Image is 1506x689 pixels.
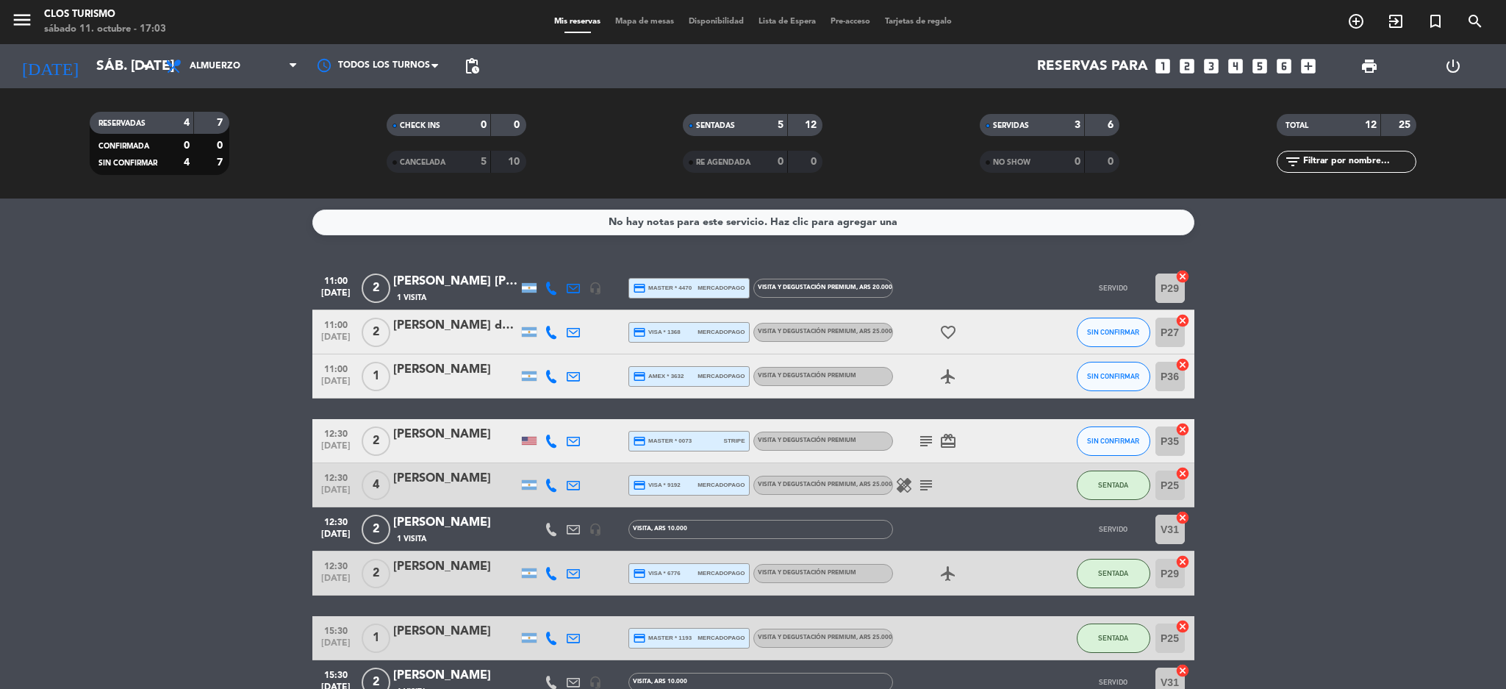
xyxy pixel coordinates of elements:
[393,666,518,685] div: [PERSON_NAME]
[633,632,692,645] span: master * 1193
[633,435,692,448] span: master * 0073
[362,471,390,500] span: 4
[481,157,487,167] strong: 5
[758,285,892,290] span: VISITA Y DEGUSTACIÓN PREMIUM
[318,360,354,376] span: 11:00
[481,120,487,130] strong: 0
[1250,57,1269,76] i: looks_5
[1387,13,1405,30] i: exit_to_app
[400,122,440,129] span: CHECK INS
[217,140,226,151] strong: 0
[11,9,33,36] button: menu
[1077,624,1150,653] button: SENTADA
[44,7,166,22] div: Clos Turismo
[393,513,518,532] div: [PERSON_NAME]
[917,432,935,450] i: subject
[393,469,518,488] div: [PERSON_NAME]
[44,22,166,37] div: sábado 11. octubre - 17:03
[939,324,957,341] i: favorite_border
[1175,466,1190,481] i: cancel
[1202,57,1221,76] i: looks_3
[1175,663,1190,678] i: cancel
[318,424,354,441] span: 12:30
[589,676,602,689] i: headset_mic
[362,274,390,303] span: 2
[651,679,687,685] span: , ARS 10.000
[758,635,892,640] span: VISITA Y DEGUSTACIÓN PREMIUM
[698,568,745,578] span: mercadopago
[217,157,226,168] strong: 7
[1274,57,1294,76] i: looks_6
[633,479,646,492] i: credit_card
[1087,372,1139,380] span: SIN CONFIRMAR
[758,570,856,576] span: VISITA Y DEGUSTACIÓN PREMIUM
[698,283,745,293] span: mercadopago
[397,292,426,304] span: 1 Visita
[190,61,240,71] span: Almuerzo
[1077,318,1150,347] button: SIN CONFIRMAR
[1444,57,1462,75] i: power_settings_new
[1108,120,1116,130] strong: 6
[1175,313,1190,328] i: cancel
[1177,57,1197,76] i: looks_two
[1284,153,1302,171] i: filter_list
[1077,426,1150,456] button: SIN CONFIRMAR
[856,482,892,488] span: , ARS 25.000
[1411,44,1495,88] div: LOG OUT
[589,282,602,295] i: headset_mic
[1098,481,1128,489] span: SENTADA
[993,122,1029,129] span: SERVIDAS
[633,370,684,383] span: amex * 3632
[778,157,784,167] strong: 0
[184,140,190,151] strong: 0
[1153,57,1172,76] i: looks_one
[939,565,957,582] i: airplanemode_active
[1098,634,1128,642] span: SENTADA
[589,523,602,536] i: headset_mic
[217,118,226,128] strong: 7
[856,635,892,640] span: , ARS 25.000
[609,214,897,231] div: No hay notas para este servicio. Haz clic para agregar una
[318,332,354,349] span: [DATE]
[633,326,681,339] span: visa * 1368
[681,18,751,26] span: Disponibilidad
[393,557,518,576] div: [PERSON_NAME]
[393,360,518,379] div: [PERSON_NAME]
[397,533,426,545] span: 1 Visita
[1099,284,1127,292] span: SERVIDO
[98,143,149,150] span: CONFIRMADA
[362,318,390,347] span: 2
[608,18,681,26] span: Mapa de mesas
[823,18,878,26] span: Pre-acceso
[184,157,190,168] strong: 4
[1466,13,1484,30] i: search
[318,557,354,574] span: 12:30
[1347,13,1365,30] i: add_circle_outline
[633,632,646,645] i: credit_card
[400,159,445,166] span: CANCELADA
[318,468,354,485] span: 12:30
[393,622,518,641] div: [PERSON_NAME]
[1399,120,1413,130] strong: 25
[1175,357,1190,372] i: cancel
[1360,57,1378,75] span: print
[633,370,646,383] i: credit_card
[362,426,390,456] span: 2
[1077,515,1150,544] button: SERVIDO
[318,288,354,305] span: [DATE]
[318,376,354,393] span: [DATE]
[318,485,354,502] span: [DATE]
[856,285,892,290] span: , ARS 20.000
[698,633,745,643] span: mercadopago
[318,441,354,458] span: [DATE]
[939,368,957,385] i: airplanemode_active
[514,120,523,130] strong: 0
[1299,57,1318,76] i: add_box
[758,482,892,488] span: VISITA Y DEGUSTACIÓN PREMIUM
[318,621,354,638] span: 15:30
[633,679,687,685] span: VISITA
[1075,120,1080,130] strong: 3
[318,271,354,288] span: 11:00
[633,567,681,580] span: visa * 6776
[547,18,608,26] span: Mis reservas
